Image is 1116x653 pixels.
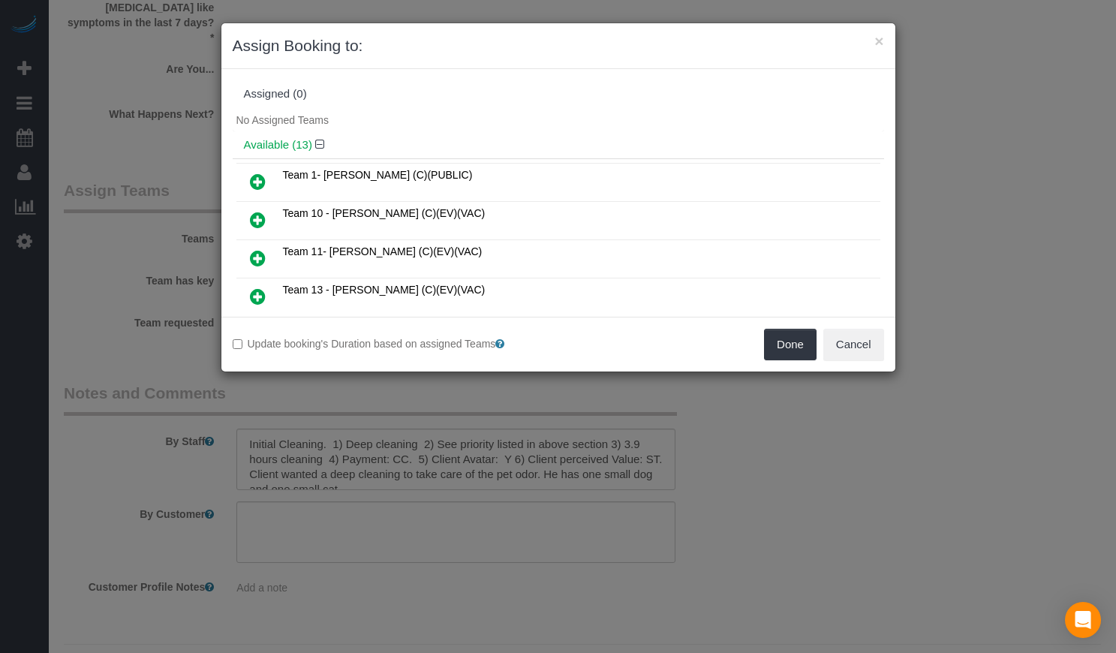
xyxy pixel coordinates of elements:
[823,329,884,360] button: Cancel
[874,33,883,49] button: ×
[283,207,486,219] span: Team 10 - [PERSON_NAME] (C)(EV)(VAC)
[764,329,817,360] button: Done
[283,284,486,296] span: Team 13 - [PERSON_NAME] (C)(EV)(VAC)
[244,139,873,152] h4: Available (13)
[283,245,483,257] span: Team 11- [PERSON_NAME] (C)(EV)(VAC)
[244,88,873,101] div: Assigned (0)
[233,336,547,351] label: Update booking's Duration based on assigned Teams
[236,114,329,126] span: No Assigned Teams
[233,339,242,349] input: Update booking's Duration based on assigned Teams
[1065,602,1101,638] div: Open Intercom Messenger
[233,35,884,57] h3: Assign Booking to:
[283,169,473,181] span: Team 1- [PERSON_NAME] (C)(PUBLIC)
